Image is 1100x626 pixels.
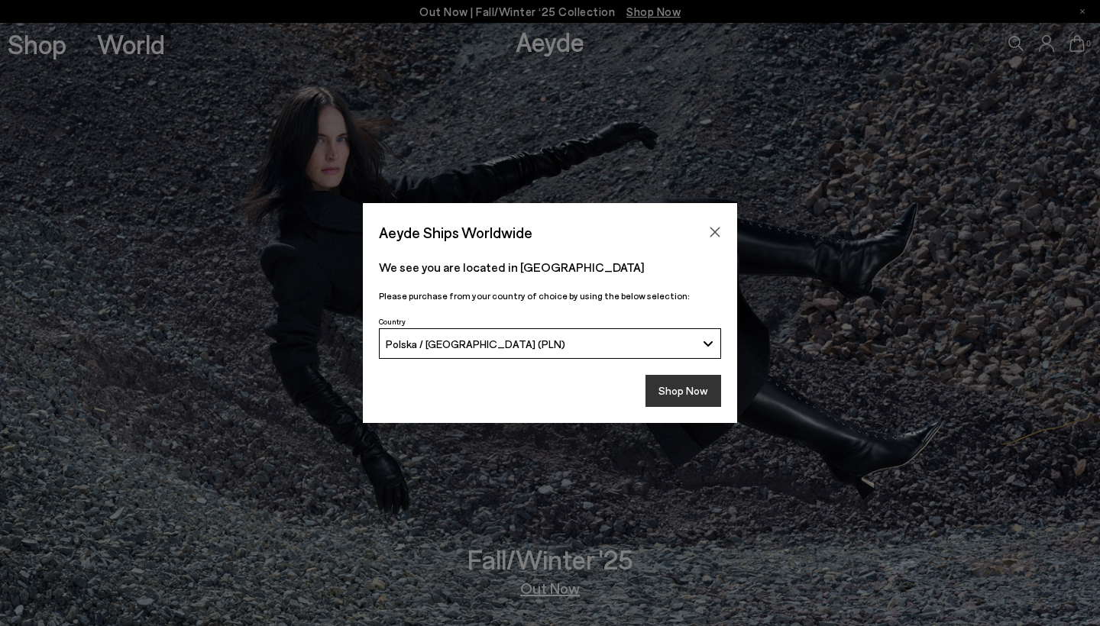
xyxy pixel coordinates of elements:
span: Polska / [GEOGRAPHIC_DATA] (PLN) [386,337,565,350]
span: Country [379,317,406,326]
button: Close [704,221,726,244]
p: We see you are located in [GEOGRAPHIC_DATA] [379,258,721,276]
span: Aeyde Ships Worldwide [379,219,532,246]
p: Please purchase from your country of choice by using the below selection: [379,289,721,303]
button: Shop Now [645,375,721,407]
